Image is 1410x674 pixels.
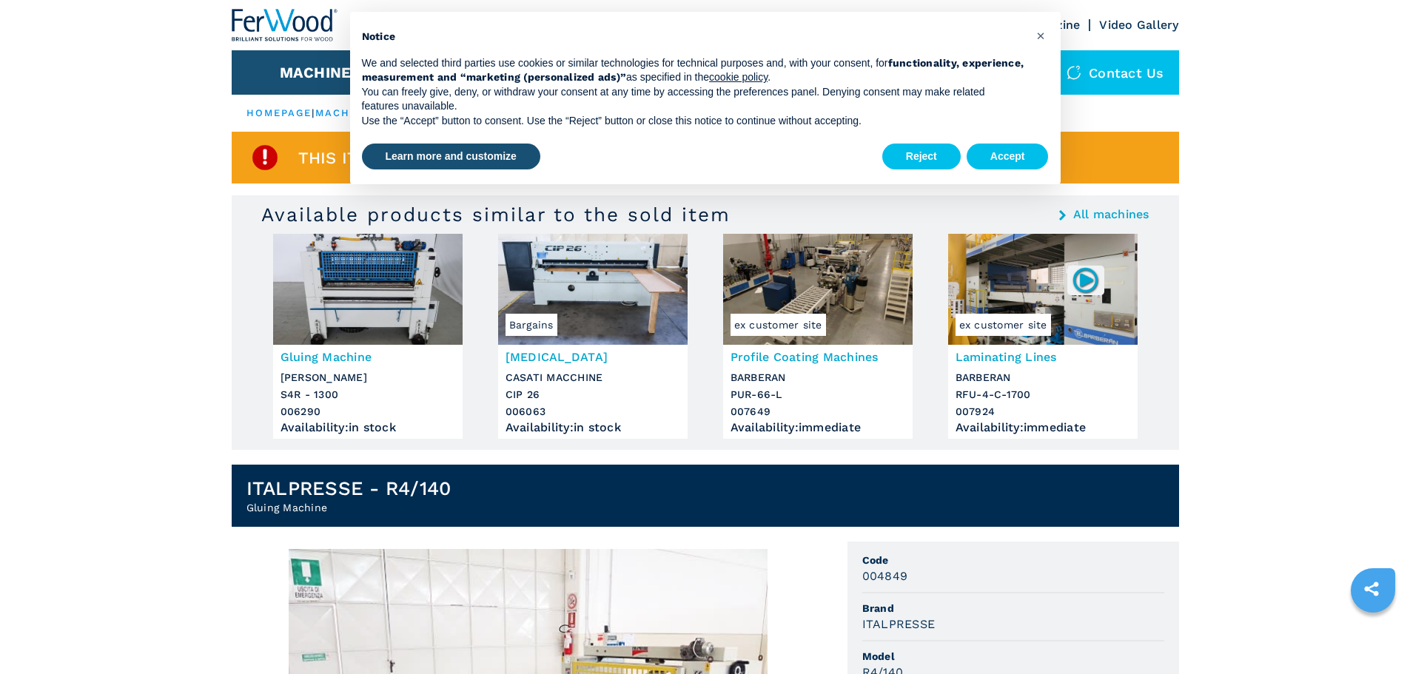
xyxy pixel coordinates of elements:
a: Profile Coating Machines BARBERAN PUR-66-Lex customer siteProfile Coating MachinesBARBERANPUR-66-... [723,234,913,439]
h1: ITALPRESSE - R4/140 [246,476,451,500]
img: Guillotine CASATI MACCHINE CIP 26 [498,234,688,345]
h2: Gluing Machine [246,500,451,515]
button: Reject [882,144,961,170]
h2: Notice [362,30,1025,44]
h3: ITALPRESSE [862,616,936,633]
button: Accept [967,144,1049,170]
button: Learn more and customize [362,144,540,170]
p: We and selected third parties use cookies or similar technologies for technical purposes and, wit... [362,56,1025,85]
a: HOMEPAGE [246,107,312,118]
span: Bargains [506,314,557,336]
a: machines [315,107,379,118]
h3: Laminating Lines [956,348,1130,365]
a: sharethis [1353,570,1390,607]
img: Laminating Lines BARBERAN RFU-4-C-1700 [948,234,1138,345]
h3: Gluing Machine [281,348,455,365]
a: All machines [1073,209,1149,220]
div: Availability : in stock [281,424,455,431]
h3: BARBERAN RFU-4-C-1700 007924 [956,369,1130,420]
span: ex customer site [731,314,826,336]
img: Profile Coating Machines BARBERAN PUR-66-L [723,234,913,345]
span: | [312,107,315,118]
strong: functionality, experience, measurement and “marketing (personalized ads)” [362,57,1024,84]
h3: BARBERAN PUR-66-L 007649 [731,369,905,420]
h3: 004849 [862,567,908,584]
a: Guillotine CASATI MACCHINE CIP 26Bargains[MEDICAL_DATA]CASATI MACCHINECIP 26006063Availability:in... [498,234,688,439]
div: Availability : immediate [956,424,1130,431]
img: 007924 [1071,266,1100,294]
span: Brand [862,601,1164,616]
button: Machines [280,64,361,81]
span: ex customer site [956,314,1051,336]
h3: [PERSON_NAME] S4R - 1300 006290 [281,369,455,420]
img: Ferwood [232,9,338,41]
span: × [1036,27,1045,44]
div: Contact us [1052,50,1179,95]
h3: CASATI MACCHINE CIP 26 006063 [506,369,680,420]
a: cookie policy [709,71,768,83]
p: You can freely give, deny, or withdraw your consent at any time by accessing the preferences pane... [362,85,1025,114]
a: Video Gallery [1099,18,1178,32]
span: This item is already sold [298,149,533,166]
div: Availability : in stock [506,424,680,431]
img: Contact us [1067,65,1081,80]
h3: Profile Coating Machines [731,348,905,365]
p: Use the “Accept” button to consent. Use the “Reject” button or close this notice to continue with... [362,114,1025,129]
a: Gluing Machine OSAMA S4R - 1300Gluing Machine[PERSON_NAME]S4R - 1300006290Availability:in stock [273,234,463,439]
span: Model [862,649,1164,664]
button: Close this notice [1030,24,1053,47]
div: Availability : immediate [731,424,905,431]
h3: Available products similar to the sold item [261,203,731,226]
img: Gluing Machine OSAMA S4R - 1300 [273,234,463,345]
span: Code [862,553,1164,567]
h3: [MEDICAL_DATA] [506,348,680,365]
a: Laminating Lines BARBERAN RFU-4-C-1700ex customer site007924Laminating LinesBARBERANRFU-4-C-17000... [948,234,1138,439]
img: SoldProduct [250,143,280,172]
